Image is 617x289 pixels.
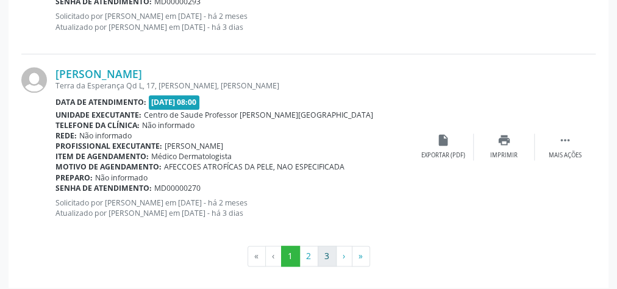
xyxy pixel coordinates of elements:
[498,134,511,147] i: print
[55,11,413,32] p: Solicitado por [PERSON_NAME] em [DATE] - há 2 meses Atualizado por [PERSON_NAME] em [DATE] - há 3...
[149,95,200,109] span: [DATE] 08:00
[55,183,152,193] b: Senha de atendimento:
[55,97,146,107] b: Data de atendimento:
[549,151,582,160] div: Mais ações
[55,120,140,130] b: Telefone da clínica:
[352,246,370,266] button: Go to last page
[79,130,132,141] span: Não informado
[21,67,47,93] img: img
[421,151,465,160] div: Exportar (PDF)
[154,183,201,193] span: MD00000270
[151,151,232,162] span: Médico Dermatologista
[299,246,318,266] button: Go to page 2
[55,130,77,141] b: Rede:
[95,173,148,183] span: Não informado
[164,162,344,172] span: AFECCOES ATROFÍCAS DA PELE, NAO ESPECIFICADA
[55,198,413,218] p: Solicitado por [PERSON_NAME] em [DATE] - há 2 meses Atualizado por [PERSON_NAME] em [DATE] - há 3...
[55,80,413,91] div: Terra da Esperança Qd L, 17, [PERSON_NAME], [PERSON_NAME]
[55,141,162,151] b: Profissional executante:
[165,141,223,151] span: [PERSON_NAME]
[281,246,300,266] button: Go to page 1
[144,110,373,120] span: Centro de Saude Professor [PERSON_NAME][GEOGRAPHIC_DATA]
[55,110,141,120] b: Unidade executante:
[318,246,337,266] button: Go to page 3
[55,67,142,80] a: [PERSON_NAME]
[437,134,450,147] i: insert_drive_file
[558,134,572,147] i: 
[55,151,149,162] b: Item de agendamento:
[490,151,518,160] div: Imprimir
[336,246,352,266] button: Go to next page
[142,120,194,130] span: Não informado
[21,246,596,266] ul: Pagination
[55,173,93,183] b: Preparo:
[55,162,162,172] b: Motivo de agendamento:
